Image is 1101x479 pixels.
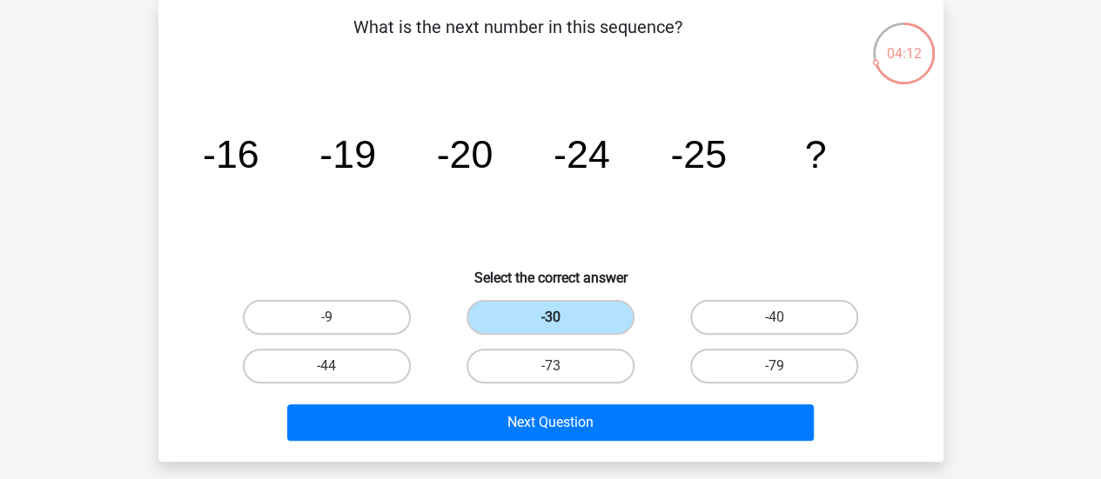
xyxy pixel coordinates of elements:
[319,132,376,176] tspan: -19
[243,300,411,335] label: -9
[690,300,858,335] label: -40
[871,21,937,64] div: 04:12
[202,132,258,176] tspan: -16
[243,349,411,383] label: -44
[670,132,727,176] tspan: -25
[186,14,850,66] p: What is the next number in this sequence?
[287,404,814,441] button: Next Question
[186,256,916,286] h6: Select the correct answer
[436,132,493,176] tspan: -20
[553,132,609,176] tspan: -24
[804,132,826,176] tspan: ?
[690,349,858,383] label: -79
[467,300,634,335] label: -30
[467,349,634,383] label: -73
